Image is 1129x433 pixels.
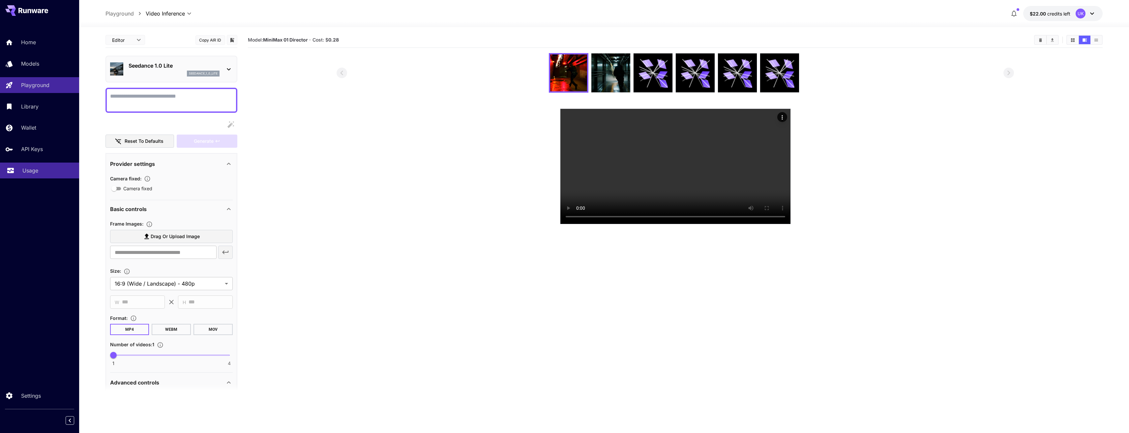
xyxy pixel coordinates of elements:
div: Collapse sidebar [71,415,79,426]
span: Camera fixed [123,185,152,192]
span: Cost: $ [312,37,339,43]
p: Settings [21,392,41,400]
p: API Keys [21,145,43,153]
button: Specify how many videos to generate in a single request. Each video generation will be charged se... [154,342,166,348]
span: Format : [110,315,128,321]
div: Advanced controls [110,375,233,390]
div: $22.00 [1030,10,1070,17]
button: Collapse sidebar [66,416,74,425]
p: Basic controls [110,205,147,213]
b: 0.28 [328,37,339,43]
p: Provider settings [110,160,155,168]
div: Actions [777,112,787,122]
button: MOV [193,324,233,335]
span: Model: [248,37,308,43]
span: W [115,298,119,306]
p: Library [21,103,39,110]
span: H [183,298,186,306]
button: Adjust the dimensions of the generated image by specifying its width and height in pixels, or sel... [121,268,133,275]
button: Download All [1047,36,1058,44]
img: +um2i0AAAABklEQVQDAEmSa3EP4uOBAAAAAElFTkSuQmCC [550,54,587,91]
p: Advanced controls [110,379,159,387]
span: Video Inference [146,10,185,17]
span: Number of videos : 1 [110,342,154,347]
p: Usage [22,167,38,174]
button: Choose the file format for the output video. [128,315,139,322]
div: Clear AllDownload All [1034,35,1059,45]
span: Frame Images : [110,221,143,227]
span: 16:9 (Wide / Landscape) - 480p [115,280,222,288]
b: MiniMax 01 Director [263,37,308,43]
button: Copy AIR ID [195,35,225,45]
span: 4 [228,360,231,367]
button: Clear All [1035,36,1046,44]
button: Show media in video view [1079,36,1090,44]
button: $22.00UK [1023,6,1103,21]
span: $22.00 [1030,11,1047,16]
p: seedance_1_0_lite [189,71,218,76]
img: 2nJLoIAAAAGSURBVAMANLUuUR3VUC0AAAAASUVORK5CYII= [591,53,630,92]
span: Editor [112,37,133,44]
span: Size : [110,268,121,274]
span: Camera fixed : [110,176,141,181]
p: Seedance 1.0 Lite [129,62,220,70]
div: Basic controls [110,201,233,217]
p: Wallet [21,124,36,132]
p: · [309,36,311,44]
div: UK [1076,9,1085,18]
p: Playground [21,81,49,89]
button: Add to library [229,36,235,44]
span: 1 [112,360,114,367]
p: Models [21,60,39,68]
nav: breadcrumb [105,10,146,17]
span: credits left [1047,11,1070,16]
button: MP4 [110,324,149,335]
div: Provider settings [110,156,233,172]
button: Reset to defaults [105,135,174,148]
div: Seedance 1.0 Liteseedance_1_0_lite [110,59,233,79]
button: Upload frame images. [143,221,155,228]
label: Drag or upload image [110,230,233,243]
button: Show media in grid view [1067,36,1079,44]
button: WEBM [152,324,191,335]
button: Show media in list view [1090,36,1102,44]
a: Playground [105,10,134,17]
div: Show media in grid viewShow media in video viewShow media in list view [1066,35,1103,45]
p: Home [21,38,36,46]
span: Drag or upload image [151,232,200,241]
